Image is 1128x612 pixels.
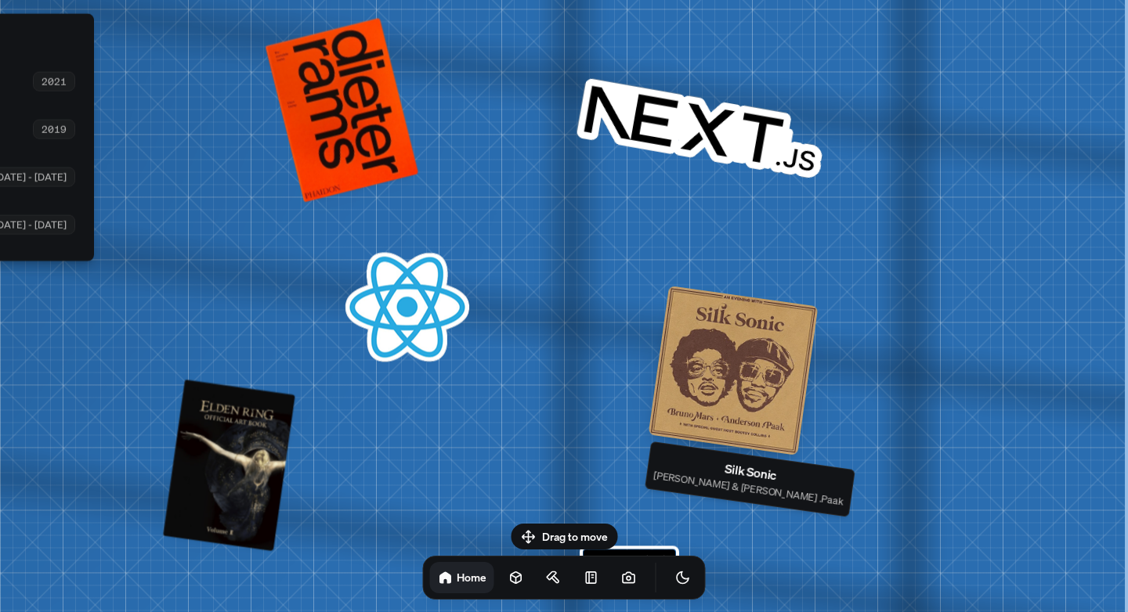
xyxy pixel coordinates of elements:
h1: Home [457,570,486,585]
button: Toggle Theme [667,562,699,593]
p: Silk Sonic [655,449,848,495]
div: 2019 [33,119,75,139]
div: 2021 [33,71,75,91]
a: Home [430,562,494,593]
p: [PERSON_NAME] & [PERSON_NAME] .Paak [653,468,844,509]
